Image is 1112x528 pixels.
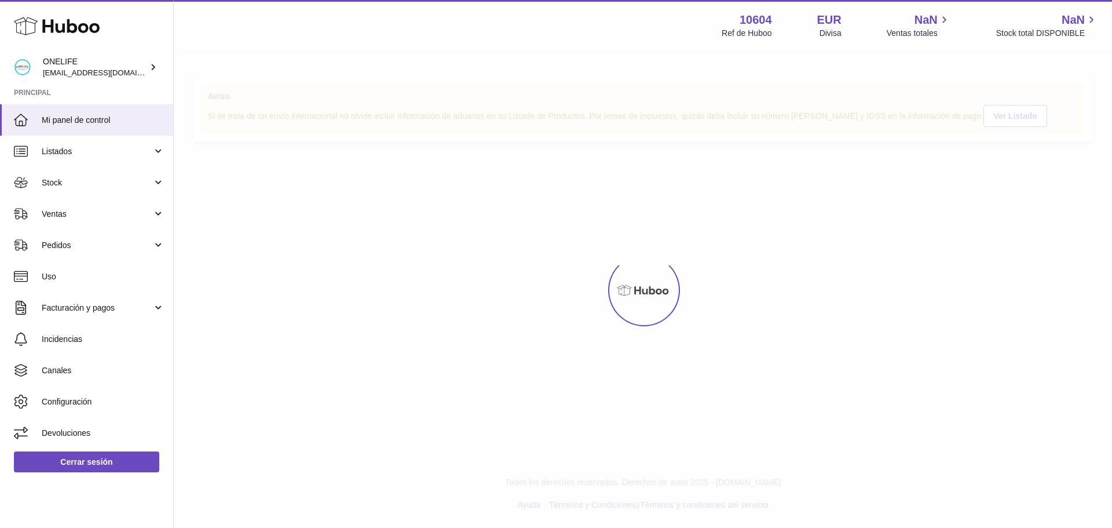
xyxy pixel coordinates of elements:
span: Ventas totales [887,28,951,39]
span: [EMAIL_ADDRESS][DOMAIN_NAME] [43,68,170,77]
a: NaN Ventas totales [887,12,951,39]
span: Facturación y pagos [42,303,152,314]
strong: EUR [817,12,842,28]
strong: 10604 [740,12,772,28]
span: Mi panel de control [42,115,164,126]
span: NaN [1062,12,1085,28]
span: Configuración [42,396,164,407]
span: Stock [42,177,152,188]
span: NaN [915,12,938,28]
span: Uso [42,271,164,282]
div: Divisa [820,28,842,39]
span: Canales [42,365,164,376]
span: Stock total DISPONIBLE [996,28,1098,39]
a: NaN Stock total DISPONIBLE [996,12,1098,39]
img: internalAdmin-10604@internal.huboo.com [14,59,31,76]
span: Ventas [42,209,152,220]
span: Incidencias [42,334,164,345]
div: Ref de Huboo [722,28,771,39]
span: Listados [42,146,152,157]
a: Cerrar sesión [14,451,159,472]
span: Pedidos [42,240,152,251]
span: Devoluciones [42,428,164,439]
div: ONELIFE [43,56,147,78]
